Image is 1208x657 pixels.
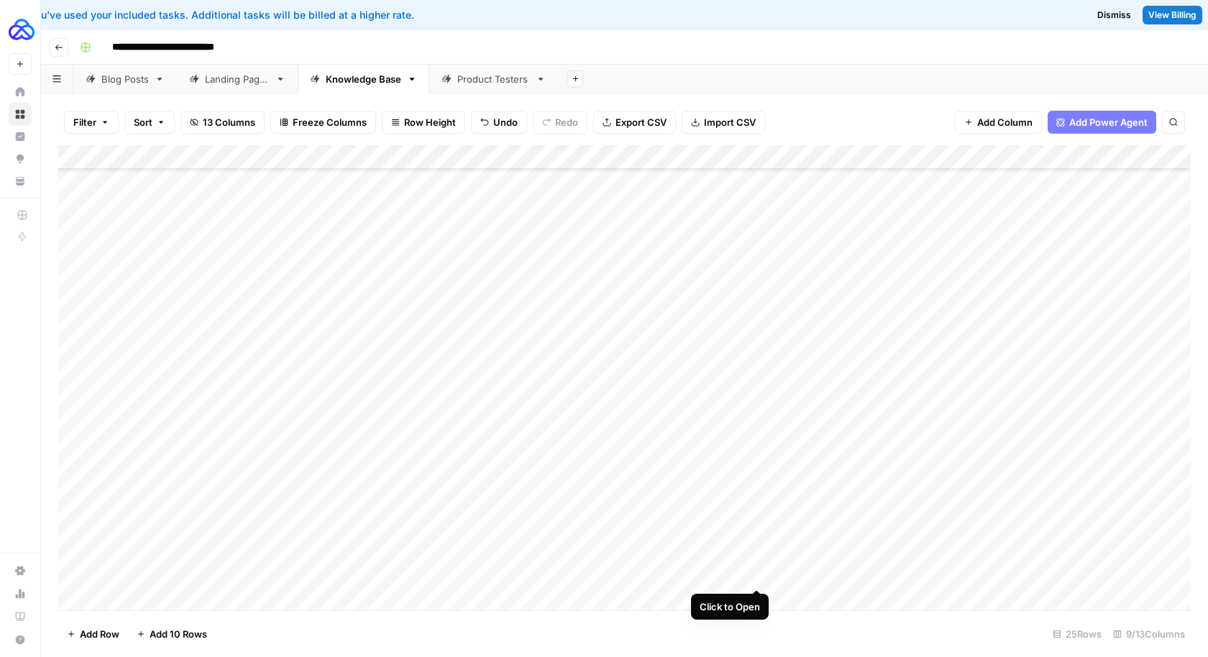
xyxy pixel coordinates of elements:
[593,111,676,134] button: Export CSV
[124,111,175,134] button: Sort
[9,12,32,47] button: Workspace: AUQ
[955,111,1042,134] button: Add Column
[1097,9,1131,22] span: Dismiss
[616,115,667,129] span: Export CSV
[101,72,149,86] div: Blog Posts
[293,115,367,129] span: Freeze Columns
[1092,6,1137,24] button: Dismiss
[682,111,765,134] button: Import CSV
[180,111,265,134] button: 13 Columns
[1148,9,1196,22] span: View Billing
[533,111,587,134] button: Redo
[1048,111,1156,134] button: Add Power Agent
[9,17,35,42] img: AUQ Logo
[555,115,578,129] span: Redo
[73,65,177,93] a: Blog Posts
[128,622,216,645] button: Add 10 Rows
[471,111,527,134] button: Undo
[58,622,128,645] button: Add Row
[1143,6,1202,24] a: View Billing
[73,115,96,129] span: Filter
[12,8,750,22] div: You've used your included tasks. Additional tasks will be billed at a higher rate.
[9,605,32,628] a: Learning Hub
[270,111,376,134] button: Freeze Columns
[493,115,518,129] span: Undo
[404,115,456,129] span: Row Height
[1047,622,1107,645] div: 25 Rows
[9,582,32,605] a: Usage
[9,170,32,193] a: Your Data
[9,81,32,104] a: Home
[700,599,760,614] div: Click to Open
[9,103,32,126] a: Browse
[64,111,119,134] button: Filter
[205,72,270,86] div: Landing Pages
[203,115,255,129] span: 13 Columns
[457,72,530,86] div: Product Testers
[298,65,429,93] a: Knowledge Base
[80,627,119,641] span: Add Row
[1069,115,1148,129] span: Add Power Agent
[150,627,207,641] span: Add 10 Rows
[977,115,1033,129] span: Add Column
[326,72,401,86] div: Knowledge Base
[382,111,465,134] button: Row Height
[177,65,298,93] a: Landing Pages
[1107,622,1191,645] div: 9/13 Columns
[134,115,152,129] span: Sort
[9,628,32,651] button: Help + Support
[429,65,558,93] a: Product Testers
[9,147,32,170] a: Opportunities
[9,559,32,582] a: Settings
[9,125,32,148] a: Insights
[704,115,756,129] span: Import CSV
